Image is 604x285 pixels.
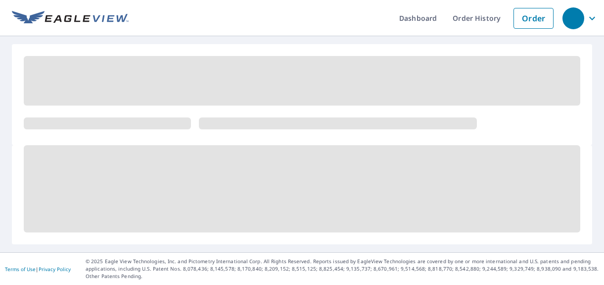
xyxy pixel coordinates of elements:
p: | [5,266,71,272]
a: Privacy Policy [39,266,71,273]
img: EV Logo [12,11,129,26]
a: Terms of Use [5,266,36,273]
p: © 2025 Eagle View Technologies, Inc. and Pictometry International Corp. All Rights Reserved. Repo... [86,258,599,280]
a: Order [513,8,554,29]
